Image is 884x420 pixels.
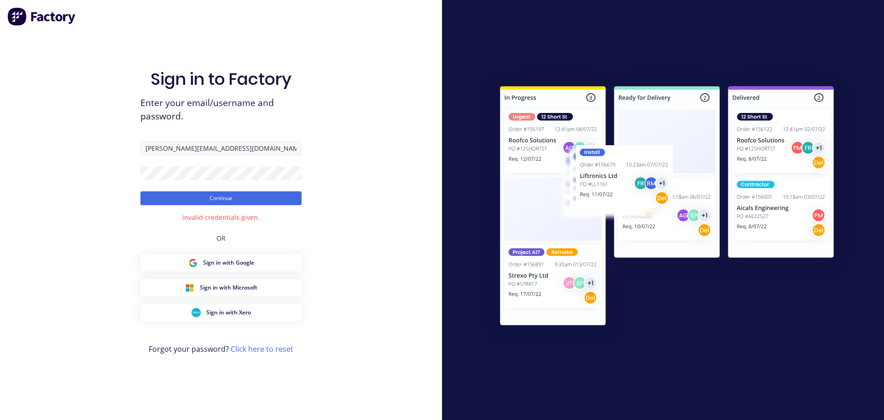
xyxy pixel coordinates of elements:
[185,283,194,292] img: Microsoft Sign in
[140,96,302,123] span: Enter your email/username and password.
[188,258,198,267] img: Google Sign in
[200,284,257,292] span: Sign in with Microsoft
[182,213,260,222] div: Invalid credentials given.
[480,68,854,347] img: Sign in
[216,222,226,254] div: OR
[206,308,251,317] span: Sign in with Xero
[140,254,302,272] button: Google Sign inSign in with Google
[140,304,302,321] button: Xero Sign inSign in with Xero
[192,308,201,317] img: Xero Sign in
[140,279,302,296] button: Microsoft Sign inSign in with Microsoft
[231,344,293,354] a: Click here to reset
[7,7,76,26] img: Factory
[151,69,291,89] h1: Sign in to Factory
[140,191,302,205] button: Continue
[140,142,302,155] input: Email/Username
[149,343,293,355] span: Forgot your password?
[203,259,254,267] span: Sign in with Google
